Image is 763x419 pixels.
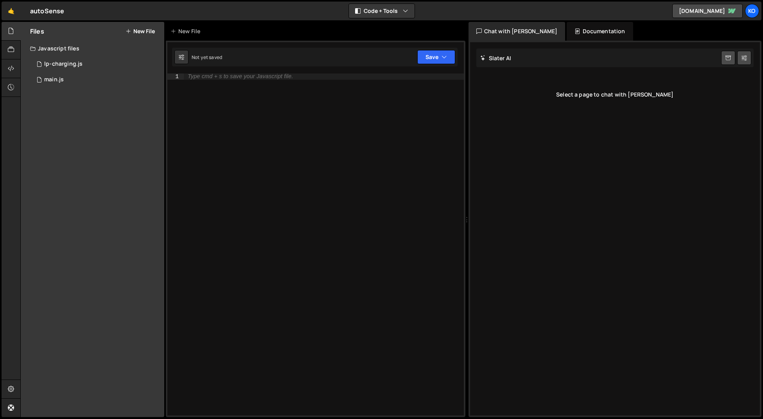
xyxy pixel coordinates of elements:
button: Code + Tools [349,4,415,18]
div: Select a page to chat with [PERSON_NAME] [476,79,754,110]
div: 16698/45623.js [30,56,164,72]
div: Type cmd + s to save your Javascript file. [188,74,293,79]
button: New File [126,28,155,34]
div: Documentation [567,22,633,41]
div: New File [171,27,203,35]
div: Chat with [PERSON_NAME] [469,22,566,41]
div: main.js [44,76,64,83]
h2: Files [30,27,44,36]
div: lp-charging.js [44,61,83,68]
div: Not yet saved [192,54,222,61]
h2: Slater AI [480,54,512,62]
div: 1 [167,73,184,80]
div: Javascript files [21,41,164,56]
a: 🤙 [2,2,21,20]
a: [DOMAIN_NAME] [672,4,743,18]
button: Save [417,50,455,64]
a: KO [745,4,759,18]
div: autoSense [30,6,64,16]
div: 16698/45622.js [30,72,164,88]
